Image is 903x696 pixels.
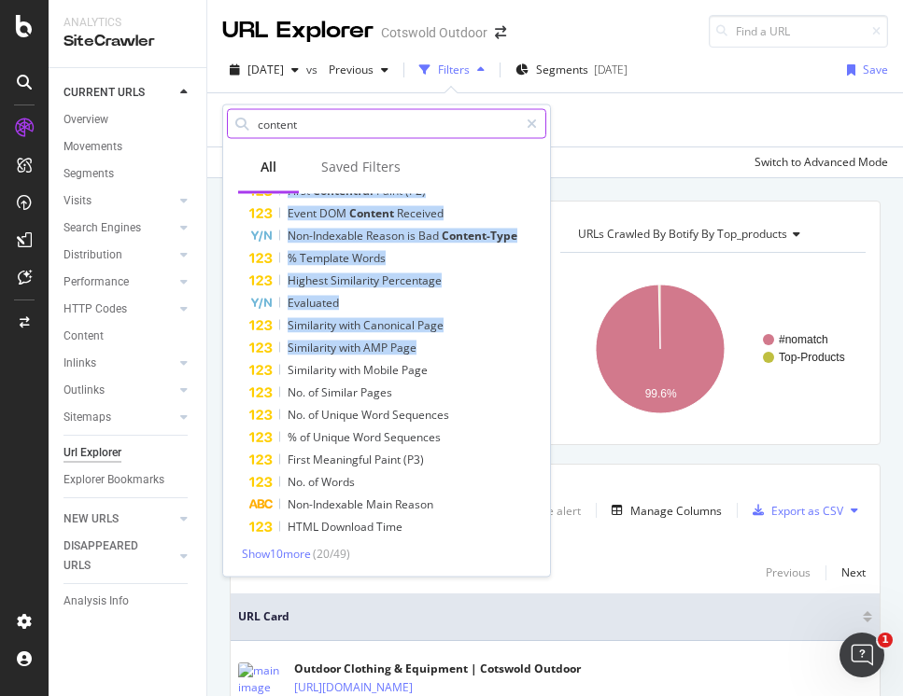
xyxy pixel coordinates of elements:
span: AMP [363,340,390,355]
a: Overview [63,110,193,130]
div: Search Engines [63,218,141,238]
a: NEW URLS [63,509,175,529]
div: Performance [63,272,129,292]
a: Movements [63,137,193,157]
div: Previous [766,564,811,580]
span: Paint [374,452,403,467]
div: Cotswold Outdoor [381,23,487,42]
div: Url Explorer [63,443,121,463]
span: Download [321,519,376,535]
span: of [308,407,321,423]
a: Explorer Bookmarks [63,470,193,490]
div: Distribution [63,245,122,265]
span: No. [288,384,308,400]
span: Reason [395,496,433,512]
span: Time [376,519,402,535]
input: Find a URL [709,15,888,48]
button: Previous [321,55,396,85]
span: Page [417,317,444,333]
span: Content-Type [442,228,517,244]
span: Non-Indexable [288,496,366,512]
span: Event [288,205,319,221]
input: Search by field name [256,110,518,138]
span: Similarity [288,317,339,333]
span: Sequences [392,407,449,423]
span: Word [361,407,392,423]
span: Show 10 more [242,546,311,562]
button: [DATE] [222,55,306,85]
div: Overview [63,110,108,130]
text: #nomatch [779,333,828,346]
span: ( 20 / 49 ) [313,546,350,562]
span: of [308,474,321,490]
span: vs [306,62,321,77]
span: URLs Crawled By Botify By top_products [578,226,787,242]
span: of [300,429,313,445]
span: of [308,384,321,400]
span: Word [353,429,384,445]
span: Similarity [288,362,339,378]
text: 99.6% [644,387,676,400]
div: Switch to Advanced Mode [755,154,888,170]
span: Segments [536,62,588,77]
span: Words [321,474,355,490]
div: CURRENT URLS [63,83,145,103]
span: Sequences [384,429,441,445]
div: [DATE] [594,62,628,77]
div: Explorer Bookmarks [63,470,164,490]
span: Previous [321,62,374,77]
span: Non-Indexable [288,228,366,244]
span: HTML [288,519,321,535]
span: 2025 Sep. 8th [247,62,284,77]
span: with [339,362,363,378]
span: Mobile [363,362,402,378]
span: Similarity [331,272,382,288]
span: Evaluated [288,295,339,311]
span: No. [288,407,308,423]
span: Page [402,362,428,378]
a: Distribution [63,245,175,265]
div: Analysis Info [63,592,129,611]
div: arrow-right-arrow-left [495,26,506,39]
a: CURRENT URLS [63,83,175,103]
div: DISAPPEARED URLS [63,536,158,576]
span: Pages [360,384,392,400]
button: Manage Columns [604,499,722,522]
svg: A chart. [560,268,867,430]
h4: URLs Crawled By Botify By top_products [574,219,850,249]
span: Bad [418,228,442,244]
div: Outdoor Clothing & Equipment | Cotswold Outdoor [294,661,581,677]
div: Filters [438,62,470,77]
button: Export as CSV [745,495,843,525]
div: Movements [63,137,122,157]
div: Manage Columns [630,503,722,519]
span: Unique [321,407,361,423]
button: Segments[DATE] [508,55,635,85]
div: Inlinks [63,354,96,373]
div: Segments [63,164,114,184]
div: HTTP Codes [63,299,127,319]
span: with [339,317,363,333]
button: Save [840,55,888,85]
div: Sitemaps [63,408,111,427]
div: Save [863,62,888,77]
span: No. [288,474,308,490]
span: % [288,429,300,445]
span: % [288,250,300,266]
div: Content [63,327,104,346]
a: Visits [63,191,175,211]
div: Analytics [63,15,191,31]
span: Meaningful [313,452,374,467]
a: HTTP Codes [63,299,175,319]
img: main image [238,662,285,696]
span: is [407,228,418,244]
div: SiteCrawler [63,31,191,52]
a: Url Explorer [63,443,193,463]
span: DOM [319,205,349,221]
button: Next [841,562,866,584]
span: URL Card [238,608,858,625]
button: Switch to Advanced Mode [747,147,888,177]
span: Words [352,250,386,266]
span: Main [366,496,395,512]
